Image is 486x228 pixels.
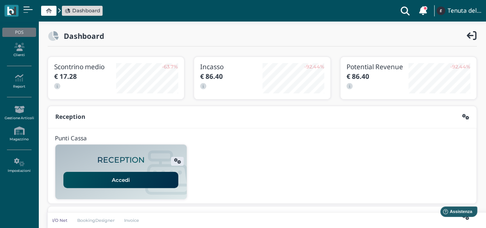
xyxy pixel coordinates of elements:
[65,7,100,14] a: Dashboard
[2,28,36,37] div: POS
[54,72,77,81] b: € 17.28
[2,71,36,92] a: Report
[347,63,408,70] h3: Potential Revenue
[63,172,178,188] a: Accedi
[72,217,119,223] a: BookingDesigner
[431,204,479,221] iframe: Help widget launcher
[59,32,104,40] h2: Dashboard
[119,217,144,223] a: Invoice
[448,8,481,14] h4: Tenuta del Barco
[2,40,36,61] a: Clienti
[436,7,445,15] img: ...
[2,102,36,123] a: Gestione Articoli
[200,72,223,81] b: € 86.40
[97,156,145,165] h2: RECEPTION
[2,155,36,176] a: Impostazioni
[347,72,369,81] b: € 86.40
[72,7,100,14] span: Dashboard
[435,2,481,20] a: ... Tenuta del Barco
[2,123,36,145] a: Magazzino
[54,63,116,70] h3: Scontrino medio
[23,6,51,12] span: Assistenza
[52,217,68,223] p: I/O Net
[55,113,85,121] b: Reception
[200,63,262,70] h3: Incasso
[55,135,87,142] h4: Punti Cassa
[7,7,16,15] img: logo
